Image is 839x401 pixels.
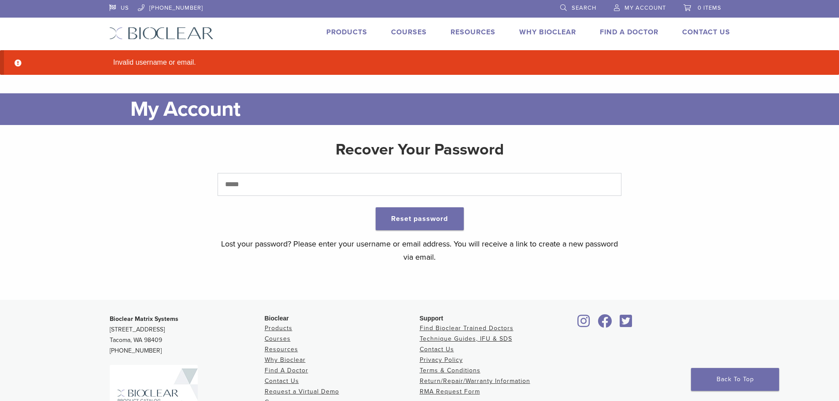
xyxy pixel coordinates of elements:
a: Resources [451,28,495,37]
a: Find A Doctor [600,28,658,37]
img: Bioclear [109,27,214,40]
a: Contact Us [682,28,730,37]
h2: Recover Your Password [218,139,621,160]
a: Request a Virtual Demo [265,388,339,395]
a: Technique Guides, IFU & SDS [420,335,512,342]
span: Search [572,4,596,11]
a: Products [265,324,292,332]
a: Bioclear [575,320,593,328]
a: Bioclear [617,320,636,328]
h1: My Account [130,93,730,125]
span: My Account [625,4,666,11]
button: Reset password [376,207,464,230]
span: Support [420,315,444,322]
a: Bioclear [595,320,615,328]
li: Invalid username or email. [110,57,744,68]
a: Privacy Policy [420,356,463,364]
span: Bioclear [265,315,289,322]
a: Contact Us [420,346,454,353]
a: Return/Repair/Warranty Information [420,377,530,385]
span: 0 items [698,4,721,11]
a: Why Bioclear [265,356,306,364]
a: RMA Request Form [420,388,480,395]
a: Contact Us [265,377,299,385]
a: Resources [265,346,298,353]
a: Courses [265,335,291,342]
strong: Bioclear Matrix Systems [110,315,178,323]
a: Terms & Conditions [420,367,480,374]
a: Why Bioclear [519,28,576,37]
p: Lost your password? Please enter your username or email address. You will receive a link to creat... [218,237,621,264]
a: Find A Doctor [265,367,308,374]
a: Find Bioclear Trained Doctors [420,324,514,332]
p: [STREET_ADDRESS] Tacoma, WA 98409 [PHONE_NUMBER] [110,314,265,356]
a: Back To Top [691,368,779,391]
a: Products [326,28,367,37]
a: Courses [391,28,427,37]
